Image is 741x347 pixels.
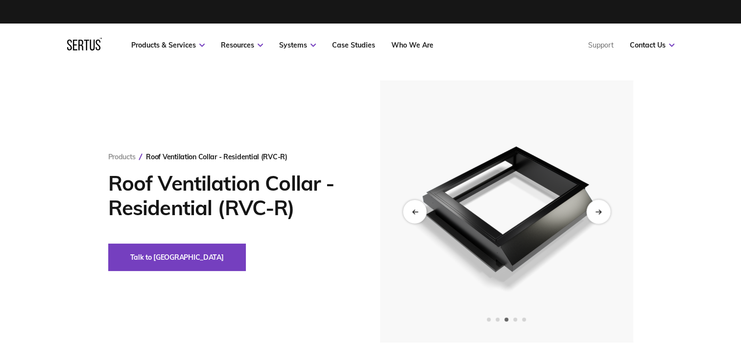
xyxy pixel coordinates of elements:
[588,41,614,50] a: Support
[221,41,263,50] a: Resources
[692,300,741,347] iframe: Chat Widget
[522,318,526,322] span: Go to slide 5
[586,199,610,223] div: Next slide
[131,41,205,50] a: Products & Services
[391,41,433,50] a: Who We Are
[403,200,427,223] div: Previous slide
[513,318,517,322] span: Go to slide 4
[332,41,375,50] a: Case Studies
[487,318,491,322] span: Go to slide 1
[108,244,246,271] button: Talk to [GEOGRAPHIC_DATA]
[108,171,351,220] h1: Roof Ventilation Collar - Residential (RVC-R)
[496,318,500,322] span: Go to slide 2
[279,41,316,50] a: Systems
[108,152,136,161] a: Products
[630,41,674,50] a: Contact Us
